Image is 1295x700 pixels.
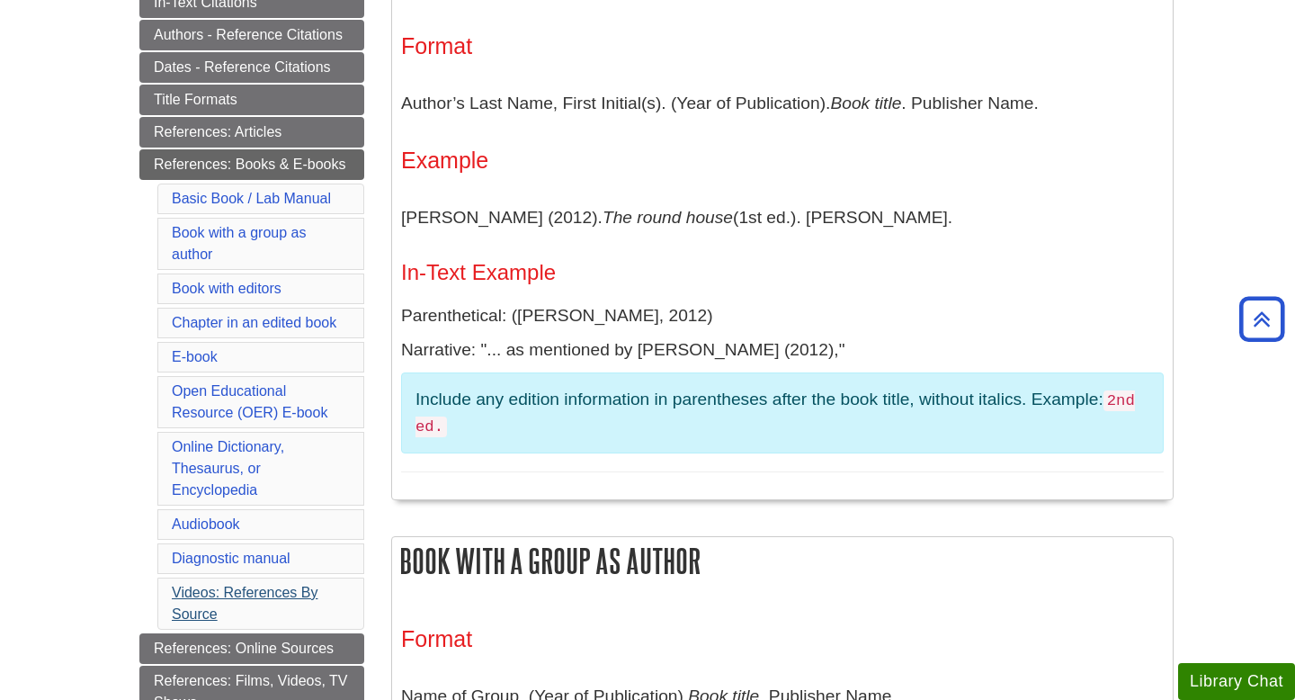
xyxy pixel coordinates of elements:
i: Book title [830,94,901,112]
a: Videos: References By Source [172,585,317,622]
a: Diagnostic manual [172,551,290,566]
button: Library Chat [1178,663,1295,700]
a: Online Dictionary, Thesaurus, or Encyclopedia [172,439,284,498]
a: References: Online Sources [139,633,364,664]
a: References: Books & E-books [139,149,364,180]
a: Open Educational Resource (OER) E-book [172,383,327,420]
i: The round house [603,208,733,227]
a: References: Articles [139,117,364,148]
a: Back to Top [1233,307,1291,331]
p: Parenthetical: ([PERSON_NAME], 2012) [401,303,1164,329]
p: Narrative: "... as mentioned by [PERSON_NAME] (2012)," [401,337,1164,363]
a: Book with a group as author [172,225,306,262]
a: Dates - Reference Citations [139,52,364,83]
a: Basic Book / Lab Manual [172,191,331,206]
a: Title Formats [139,85,364,115]
a: Chapter in an edited book [172,315,336,330]
a: E-book [172,349,218,364]
h2: Book with a group as author [392,537,1173,585]
p: Author’s Last Name, First Initial(s). (Year of Publication). . Publisher Name. [401,77,1164,130]
p: [PERSON_NAME] (2012). (1st ed.). [PERSON_NAME]. [401,192,1164,244]
a: Authors - Reference Citations [139,20,364,50]
h4: In-Text Example [401,261,1164,284]
a: Audiobook [172,516,240,532]
h3: Example [401,148,1164,174]
h3: Format [401,33,1164,59]
p: Include any edition information in parentheses after the book title, without italics. Example: [415,387,1149,439]
a: Book with editors [172,281,281,296]
h3: Format [401,626,1164,652]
